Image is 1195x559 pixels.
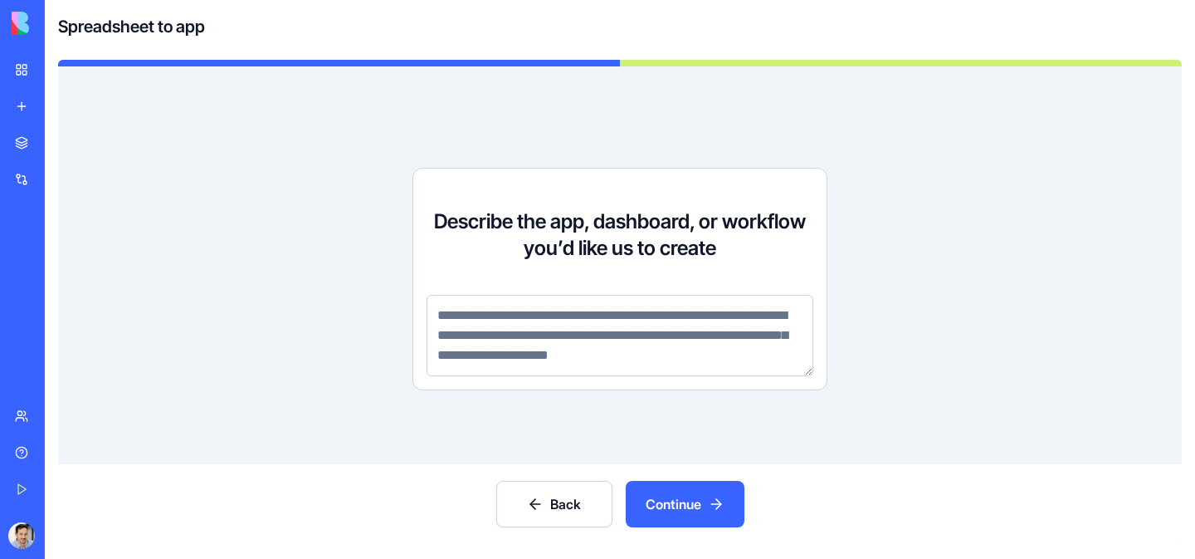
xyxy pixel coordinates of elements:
button: Continue [626,481,744,527]
img: ACg8ocLM_h5ianT_Nakzie7Qtoo5GYVfAD0Y4SP2crYXJQl9L2hezak=s96-c [8,522,35,549]
h3: Describe the app, dashboard, or workflow you’d like us to create [427,208,813,262]
h4: Spreadsheet to app [58,15,205,38]
button: Back [496,481,612,527]
img: logo [12,12,115,35]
